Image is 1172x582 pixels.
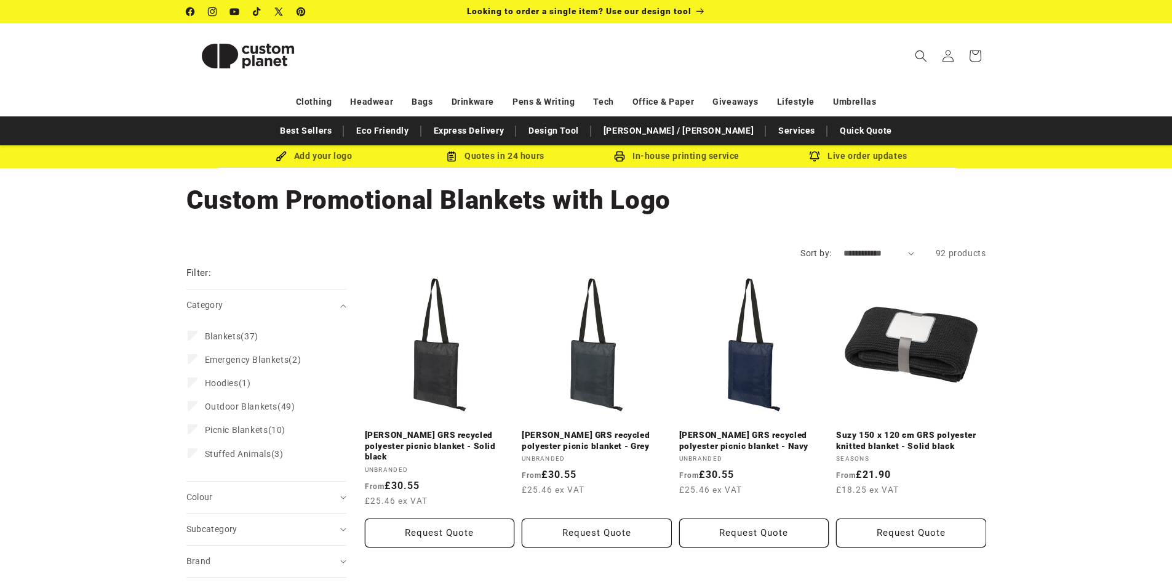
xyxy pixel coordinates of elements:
[522,120,585,142] a: Design Tool
[632,91,694,113] a: Office & Paper
[205,354,301,365] span: (2)
[186,546,346,577] summary: Brand (0 selected)
[205,424,285,435] span: (10)
[205,331,241,341] span: Blankets
[522,430,672,451] a: [PERSON_NAME] GRS recycled polyester picnic blanket - Grey
[205,401,295,412] span: (49)
[186,266,212,280] h2: Filter:
[597,120,760,142] a: [PERSON_NAME] / [PERSON_NAME]
[205,402,278,411] span: Outdoor Blankets
[205,331,258,342] span: (37)
[223,148,405,164] div: Add your logo
[452,91,494,113] a: Drinkware
[276,151,287,162] img: Brush Icon
[186,482,346,513] summary: Colour (0 selected)
[446,151,457,162] img: Order Updates Icon
[836,519,986,548] button: Request Quote
[467,6,692,16] span: Looking to order a single item? Use our design tool
[907,42,935,70] summary: Search
[712,91,758,113] a: Giveaways
[186,556,211,566] span: Brand
[365,430,515,463] a: [PERSON_NAME] GRS recycled polyester picnic blanket - Solid black
[614,151,625,162] img: In-house printing
[936,248,986,258] span: 92 products
[186,289,346,321] summary: Category (0 selected)
[772,120,821,142] a: Services
[593,91,613,113] a: Tech
[1110,523,1172,582] iframe: Chat Widget
[186,492,213,502] span: Colour
[428,120,511,142] a: Express Delivery
[777,91,815,113] a: Lifestyle
[833,91,876,113] a: Umbrellas
[186,514,346,545] summary: Subcategory (0 selected)
[512,91,575,113] a: Pens & Writing
[365,519,515,548] button: Request Quote
[679,519,829,548] button: Request Quote
[522,519,672,548] button: Request Quote
[412,91,433,113] a: Bags
[274,120,338,142] a: Best Sellers
[679,430,829,451] a: [PERSON_NAME] GRS recycled polyester picnic blanket - Navy
[186,28,309,84] img: Custom Planet
[205,355,289,365] span: Emergency Blankets
[350,91,393,113] a: Headwear
[205,378,251,389] span: (1)
[205,449,271,459] span: Stuffed Animals
[836,430,986,451] a: Suzy 150 x 120 cm GRS polyester knitted blanket - Solid black
[186,184,986,217] h1: Custom Promotional Blankets with Logo
[809,151,820,162] img: Order updates
[405,148,586,164] div: Quotes in 24 hours
[350,120,415,142] a: Eco Friendly
[181,23,314,88] a: Custom Planet
[186,524,237,534] span: Subcategory
[296,91,332,113] a: Clothing
[205,448,284,459] span: (3)
[586,148,768,164] div: In-house printing service
[800,248,831,258] label: Sort by:
[768,148,949,164] div: Live order updates
[834,120,898,142] a: Quick Quote
[205,378,239,388] span: Hoodies
[205,425,268,435] span: Picnic Blankets
[186,300,223,310] span: Category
